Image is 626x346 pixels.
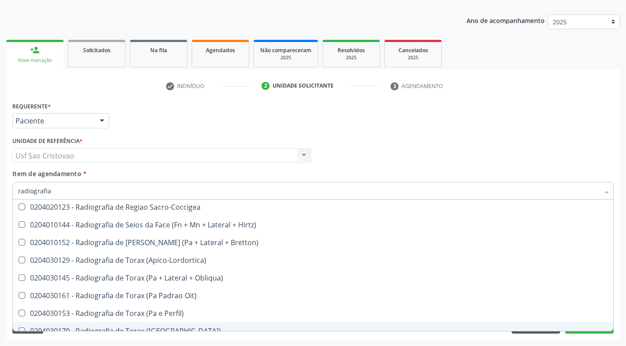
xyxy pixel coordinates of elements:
div: 2025 [329,54,373,61]
span: Paciente [15,116,91,125]
div: person_add [30,45,40,55]
div: 0204030145 - Radiografia de Torax (Pa + Lateral + Obliqua) [18,274,608,281]
div: 0204030170 - Radiografia de Torax ([GEOGRAPHIC_DATA]) [18,327,608,334]
div: Nova marcação [12,57,57,64]
div: 2 [262,82,269,90]
div: 0204030161 - Radiografia de Torax (Pa Padrao Oit) [18,292,608,299]
input: Buscar por procedimentos [18,182,599,200]
div: 0204020123 - Radiografia de Regiao Sacro-Coccigea [18,204,608,211]
span: Na fila [150,46,167,54]
div: Unidade solicitante [273,82,334,90]
span: Cancelados [398,46,428,54]
div: 0204010144 - Radiografia de Seios da Face (Fn + Mn + Lateral + Hirtz) [18,221,608,228]
span: Não compareceram [260,46,311,54]
div: 2025 [391,54,435,61]
span: Agendados [206,46,235,54]
label: Requerente [12,100,51,113]
label: Unidade de referência [12,135,83,148]
span: Solicitados [83,46,110,54]
div: 2025 [260,54,311,61]
p: Ano de acompanhamento [467,15,545,26]
div: 0204030129 - Radiografia de Torax (Apico-Lordortica) [18,257,608,264]
span: Resolvidos [338,46,365,54]
div: 0204010152 - Radiografia de [PERSON_NAME] (Pa + Lateral + Bretton) [18,239,608,246]
span: Item de agendamento [12,169,81,178]
div: 0204030153 - Radiografia de Torax (Pa e Perfil) [18,310,608,317]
